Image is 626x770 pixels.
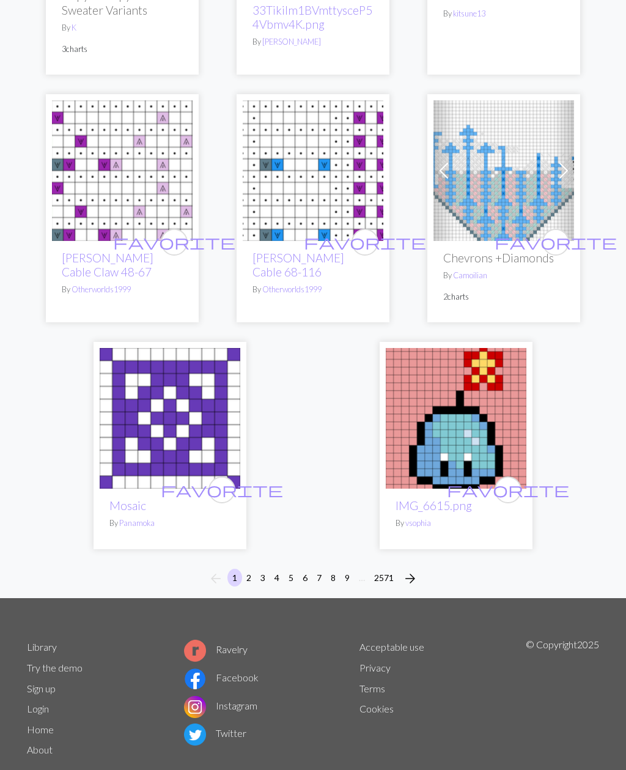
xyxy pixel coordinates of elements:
a: Sign up [27,683,56,694]
i: favourite [161,478,283,502]
button: favourite [542,229,569,256]
button: 5 [284,569,298,587]
a: K [72,23,76,32]
a: Panamoka [119,518,155,528]
p: By [396,517,517,529]
a: Mosaic [100,411,240,423]
img: IMG_6615.png [386,348,526,489]
p: By [109,517,230,529]
button: 3 [256,569,270,587]
a: Facebook [184,672,259,683]
p: By [443,8,564,20]
a: vsophia [405,518,431,528]
button: favourite [352,229,378,256]
a: Twomey Cable 68-116 [243,163,383,175]
span: favorite [161,480,283,499]
i: favourite [304,230,426,254]
img: Facebook logo [184,668,206,690]
a: Try the demo [27,662,83,673]
span: favorite [113,232,235,251]
img: Twitter logo [184,724,206,746]
a: [PERSON_NAME] Cable 68-116 [252,251,344,279]
a: Terms [359,683,385,694]
a: Otherworlds1999 [262,284,322,294]
nav: Page navigation [204,569,422,588]
button: 4 [270,569,284,587]
a: Camoilian [453,270,487,280]
button: 2571 [369,569,399,587]
a: Mosaic [109,498,146,513]
p: By [62,22,183,34]
i: Next [403,571,418,586]
i: favourite [113,230,235,254]
a: IMG_6615.png [396,498,472,513]
i: favourite [447,478,569,502]
img: Instagram logo [184,696,206,718]
button: favourite [495,476,521,503]
p: By [443,270,564,281]
button: 7 [312,569,326,587]
img: Mosaic [100,348,240,489]
button: favourite [208,476,235,503]
h2: Chevrons +Diamonds [443,251,564,265]
a: Otherworlds1999 [72,284,131,294]
a: About [27,744,53,755]
a: Home [27,724,54,735]
img: Chevrons +Diamonds [433,100,574,241]
span: favorite [495,232,617,251]
a: [PERSON_NAME] Cable Claw 48-67 [62,251,153,279]
a: Twitter [184,727,246,739]
button: 9 [340,569,355,587]
button: 1 [227,569,242,587]
a: Privacy [359,662,391,673]
p: By [252,284,374,295]
a: Library [27,641,57,653]
span: favorite [447,480,569,499]
button: favourite [161,229,188,256]
a: Login [27,703,49,714]
a: Ravelry [184,643,248,655]
a: Acceptable use [359,641,424,653]
img: Twomey Cable 68-116 [243,100,383,241]
p: By [252,36,374,48]
a: IMG_6615.png [386,411,526,423]
a: [PERSON_NAME] [262,37,321,46]
a: kitsune13 [453,9,485,18]
a: Instagram [184,700,257,711]
img: Twomey Cable Claw 48-67 [52,100,193,241]
span: favorite [304,232,426,251]
button: Next [398,569,422,588]
p: © Copyright 2025 [526,637,599,761]
p: By [62,284,183,295]
a: Cookies [359,703,394,714]
p: 2 charts [443,291,564,303]
i: favourite [495,230,617,254]
span: arrow_forward [403,570,418,587]
button: 8 [326,569,341,587]
img: Ravelry logo [184,640,206,662]
button: 6 [298,569,312,587]
p: 3 charts [62,43,183,55]
button: 2 [241,569,256,587]
a: Twomey Cable Claw 48-67 [52,163,193,175]
a: Chevrons +Diamonds [433,163,574,175]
